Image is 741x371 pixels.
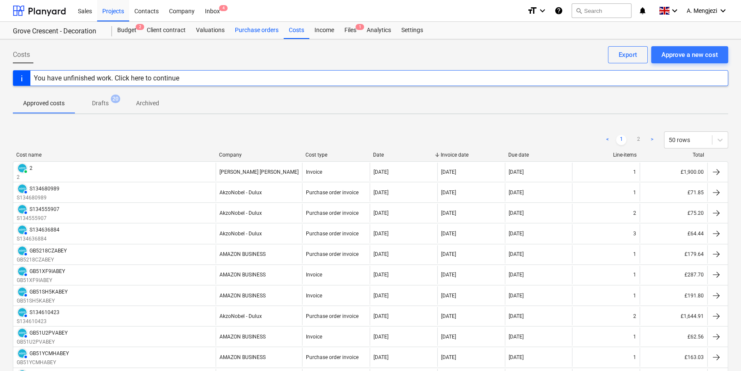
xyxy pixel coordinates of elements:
div: [DATE] [441,272,456,278]
a: Costs [284,22,309,39]
div: Purchase order invoice [306,210,359,216]
div: 2 [633,210,636,216]
div: You have unfinished work. Click here to continue [34,74,179,82]
div: [DATE] [373,334,388,340]
div: [DATE] [509,190,524,196]
button: Export [608,46,648,63]
div: Invoice has been synced with Xero and its status is currently AUTHORISED [17,266,28,277]
i: Knowledge base [554,6,563,16]
p: GB5218CZABEY [17,256,67,264]
i: keyboard_arrow_down [537,6,548,16]
div: Cost name [16,152,212,158]
div: £75.20 [640,204,707,222]
div: GB51XF9IABEY [30,268,65,274]
a: Client contract [142,22,191,39]
div: Export [619,49,637,60]
div: [PERSON_NAME] [PERSON_NAME] [219,169,299,175]
div: Total [643,152,704,158]
a: Page 2 [633,135,643,145]
p: Drafts [92,99,109,108]
div: Invoice has been synced with Xero and its status is currently AUTHORISED [17,224,28,235]
div: AkzoNobel - Dulux [219,313,262,319]
div: AkzoNobel - Dulux [219,190,262,196]
div: Invoice has been synced with Xero and its status is currently AUTHORISED [17,245,28,256]
p: GB51U2PVABEY [17,338,68,346]
div: Budget [112,22,142,39]
div: £1,644.91 [640,307,707,325]
div: Invoice date [441,152,501,158]
div: 1 [633,190,636,196]
div: S134555907 [30,206,59,212]
span: 20 [111,95,120,103]
div: GB5218CZABEY [30,248,67,254]
div: [DATE] [441,354,456,360]
div: 1 [633,293,636,299]
img: xero.svg [18,226,27,234]
img: xero.svg [18,246,27,255]
div: [DATE] [509,251,524,257]
div: £62.56 [640,327,707,346]
a: Income [309,22,339,39]
div: 1 [633,272,636,278]
div: Invoice has been synced with Xero and its status is currently AUTHORISED [17,327,28,338]
div: AkzoNobel - Dulux [219,210,262,216]
div: Invoice has been synced with Xero and its status is currently AUTHORISED [17,183,28,194]
div: Invoice [306,169,322,175]
div: £1,900.00 [640,163,707,181]
div: AMAZON BUSINESS [219,354,266,360]
a: Valuations [191,22,230,39]
a: Analytics [362,22,396,39]
span: search [575,7,582,14]
div: Grove Crescent - Decoration [13,27,102,36]
p: GB51SH5KABEY [17,297,68,305]
div: Due date [508,152,569,158]
p: S134610423 [17,318,59,325]
div: AMAZON BUSINESS [219,272,266,278]
div: [DATE] [441,293,456,299]
div: Company [219,152,299,158]
p: 2 [17,174,33,181]
span: 1 [356,24,364,30]
a: Settings [396,22,428,39]
div: GB51YCMHABEY [30,350,69,356]
div: 1 [633,169,636,175]
div: [DATE] [441,313,456,319]
div: £163.03 [640,348,707,366]
img: xero.svg [18,205,27,214]
img: xero.svg [18,349,27,358]
iframe: Chat Widget [698,330,741,371]
div: AMAZON BUSINESS [219,334,266,340]
div: Purchase order invoice [306,231,359,237]
i: format_size [527,6,537,16]
div: £71.85 [640,183,707,202]
div: Invoice has been synced with Xero and its status is currently AUTHORISED [17,307,28,318]
div: [DATE] [509,334,524,340]
p: GB51XF9IABEY [17,277,65,284]
div: [DATE] [441,334,456,340]
a: Budget2 [112,22,142,39]
div: Invoice has been synced with Xero and its status is currently AUTHORISED [17,348,28,359]
img: xero.svg [18,267,27,276]
div: [DATE] [509,231,524,237]
div: [DATE] [373,231,388,237]
div: [DATE] [441,210,456,216]
div: [DATE] [509,169,524,175]
p: Archived [136,99,159,108]
div: [DATE] [373,313,388,319]
div: S134680989 [30,186,59,192]
div: [DATE] [509,313,524,319]
a: Files1 [339,22,362,39]
div: GB51U2PVABEY [30,330,68,336]
div: 3 [633,231,636,237]
span: 4 [219,5,228,11]
div: 1 [633,354,636,360]
div: Purchase orders [230,22,284,39]
div: [DATE] [441,190,456,196]
div: AMAZON BUSINESS [219,251,266,257]
i: keyboard_arrow_down [670,6,680,16]
button: Approve a new cost [651,46,728,63]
